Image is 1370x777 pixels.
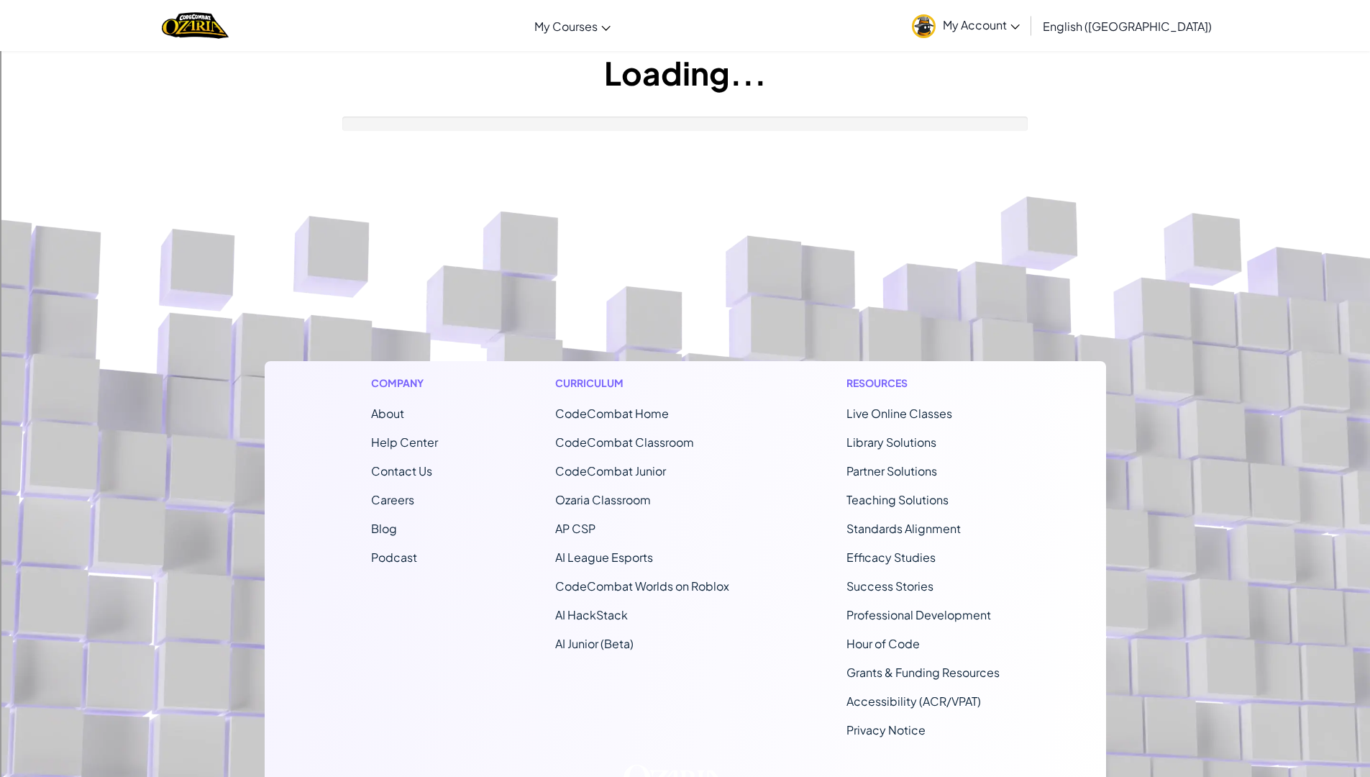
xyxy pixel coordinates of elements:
[912,14,936,38] img: avatar
[534,19,598,34] span: My Courses
[1036,6,1219,45] a: English ([GEOGRAPHIC_DATA])
[527,6,618,45] a: My Courses
[1043,19,1212,34] span: English ([GEOGRAPHIC_DATA])
[162,11,229,40] img: Home
[905,3,1027,48] a: My Account
[162,11,229,40] a: Ozaria by CodeCombat logo
[943,17,1020,32] span: My Account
